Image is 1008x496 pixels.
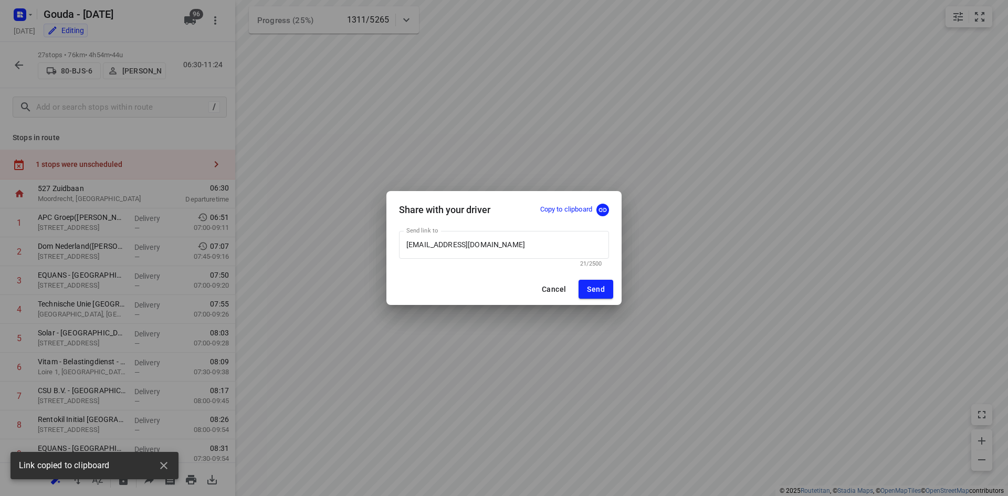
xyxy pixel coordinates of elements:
[19,460,110,472] span: Link copied to clipboard
[580,260,602,267] span: 21/2500
[399,231,609,259] input: Driver’s email address
[542,285,566,293] span: Cancel
[533,280,574,299] button: Cancel
[579,280,613,299] button: Send
[399,204,490,215] h5: Share with your driver
[587,285,605,293] span: Send
[540,205,592,215] p: Copy to clipboard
